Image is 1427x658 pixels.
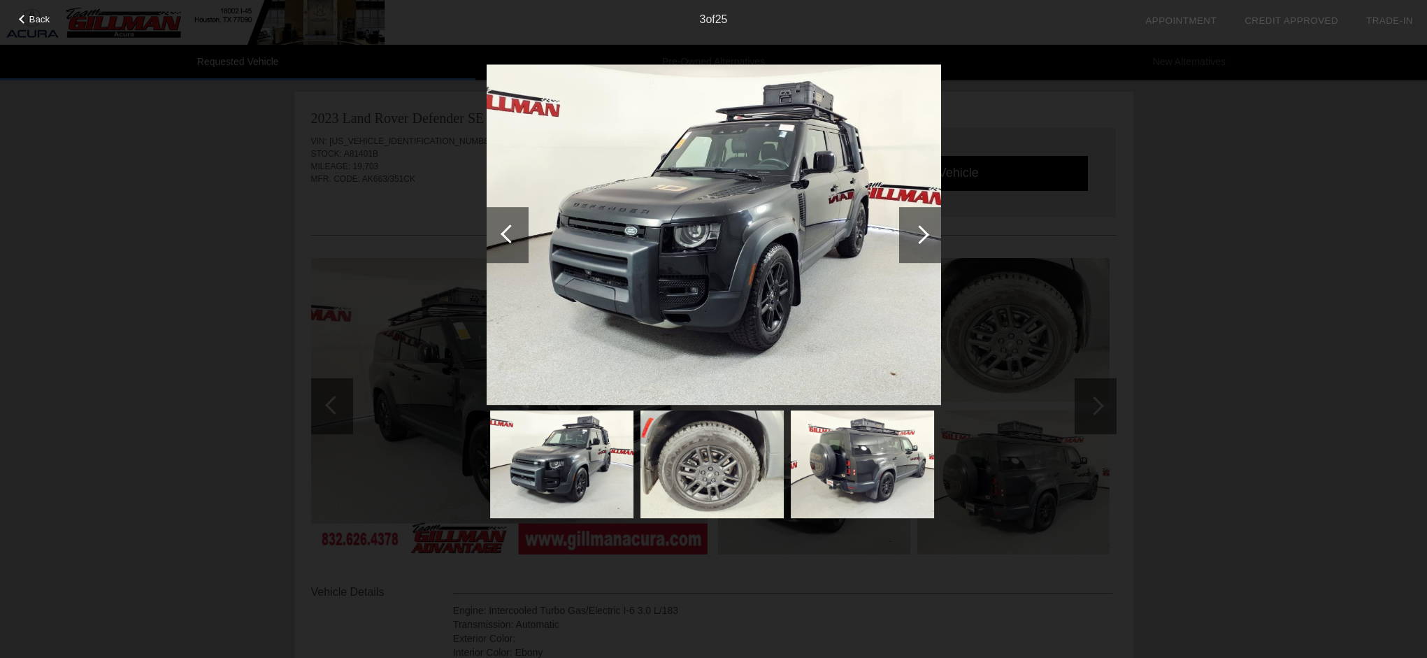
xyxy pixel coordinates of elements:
img: d588dc7f59ad496684239feb6cd8790b.jpg [791,410,934,518]
img: d7a74a6a4e3c45f7ba14545033348d62.jpg [640,410,784,518]
span: 3 [699,13,705,25]
span: Back [29,14,50,24]
img: 22bbc86be5bb496d8e5b69fd1d4a3065.jpg [487,64,941,406]
img: 22bbc86be5bb496d8e5b69fd1d4a3065.jpg [490,410,633,518]
a: Trade-In [1366,15,1413,26]
span: 25 [715,13,728,25]
a: Appointment [1145,15,1217,26]
a: Credit Approved [1245,15,1338,26]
